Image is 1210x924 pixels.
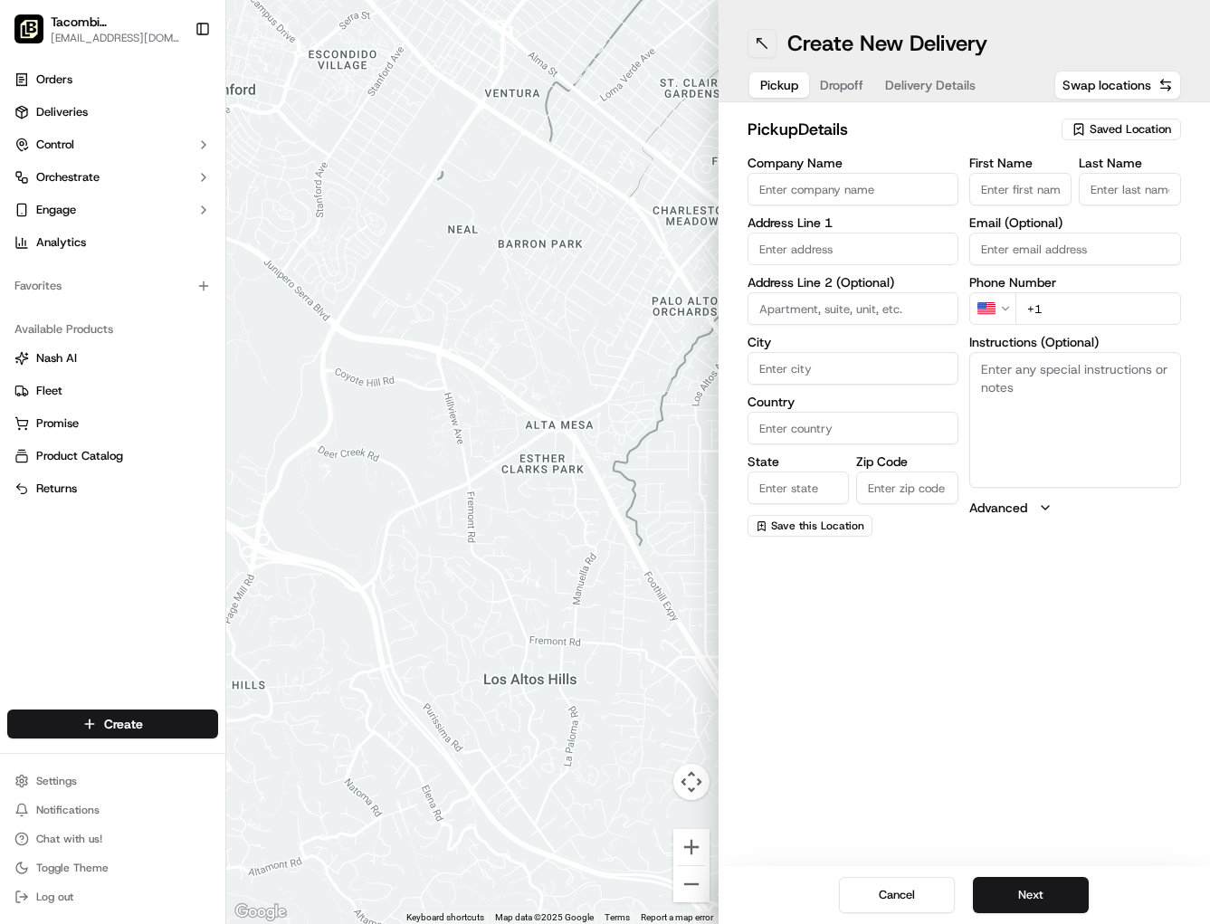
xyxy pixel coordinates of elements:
[14,383,211,399] a: Fleet
[748,216,959,229] label: Address Line 1
[231,900,291,924] a: Open this area in Google Maps (opens a new window)
[36,861,109,875] span: Toggle Theme
[146,255,298,288] a: 💻API Documentation
[36,71,72,88] span: Orders
[18,18,54,54] img: Nash
[1062,117,1181,142] button: Saved Location
[36,104,88,120] span: Deliveries
[51,13,180,31] button: Tacombi [GEOGRAPHIC_DATA]
[36,803,100,817] span: Notifications
[1079,173,1181,205] input: Enter last name
[7,474,218,503] button: Returns
[36,262,138,281] span: Knowledge Base
[7,195,218,224] button: Engage
[7,442,218,471] button: Product Catalog
[1054,71,1181,100] button: Swap locations
[748,117,1052,142] h2: pickup Details
[7,163,218,192] button: Orchestrate
[231,900,291,924] img: Google
[748,395,959,408] label: Country
[973,877,1089,913] button: Next
[7,826,218,852] button: Chat with us!
[308,178,329,200] button: Start new chat
[856,455,958,468] label: Zip Code
[748,173,959,205] input: Enter company name
[18,72,329,101] p: Welcome 👋
[7,344,218,373] button: Nash AI
[62,173,297,191] div: Start new chat
[406,911,484,924] button: Keyboard shortcuts
[969,157,1072,169] label: First Name
[1015,292,1181,325] input: Enter phone number
[7,271,218,300] div: Favorites
[748,157,959,169] label: Company Name
[36,448,123,464] span: Product Catalog
[36,481,77,497] span: Returns
[605,912,630,922] a: Terms (opens in new tab)
[7,130,218,159] button: Control
[7,884,218,910] button: Log out
[969,233,1181,265] input: Enter email address
[36,234,86,251] span: Analytics
[14,481,211,497] a: Returns
[673,764,710,800] button: Map camera controls
[36,202,76,218] span: Engage
[7,409,218,438] button: Promise
[748,336,959,348] label: City
[748,276,959,289] label: Address Line 2 (Optional)
[820,76,863,94] span: Dropoff
[7,376,218,405] button: Fleet
[11,255,146,288] a: 📗Knowledge Base
[36,890,73,904] span: Log out
[748,472,850,504] input: Enter state
[885,76,976,94] span: Delivery Details
[839,877,955,913] button: Cancel
[14,350,211,367] a: Nash AI
[1079,157,1181,169] label: Last Name
[18,264,33,279] div: 📗
[51,31,180,45] button: [EMAIL_ADDRESS][DOMAIN_NAME]
[787,29,987,58] h1: Create New Delivery
[673,829,710,865] button: Zoom in
[969,336,1181,348] label: Instructions (Optional)
[748,515,872,537] button: Save this Location
[153,264,167,279] div: 💻
[36,832,102,846] span: Chat with us!
[969,499,1027,517] label: Advanced
[641,912,713,922] a: Report a map error
[1062,76,1151,94] span: Swap locations
[7,768,218,794] button: Settings
[14,448,211,464] a: Product Catalog
[969,499,1181,517] button: Advanced
[673,866,710,902] button: Zoom out
[36,137,74,153] span: Control
[14,14,43,43] img: Tacombi Empire State Building
[14,415,211,432] a: Promise
[760,76,798,94] span: Pickup
[7,65,218,94] a: Orders
[969,276,1181,289] label: Phone Number
[771,519,864,533] span: Save this Location
[18,173,51,205] img: 1736555255976-a54dd68f-1ca7-489b-9aae-adbdc363a1c4
[36,169,100,186] span: Orchestrate
[36,350,77,367] span: Nash AI
[36,415,79,432] span: Promise
[748,292,959,325] input: Apartment, suite, unit, etc.
[104,715,143,733] span: Create
[7,855,218,881] button: Toggle Theme
[36,774,77,788] span: Settings
[7,7,187,51] button: Tacombi Empire State BuildingTacombi [GEOGRAPHIC_DATA][EMAIL_ADDRESS][DOMAIN_NAME]
[748,233,959,265] input: Enter address
[47,117,326,136] input: Got a question? Start typing here...
[7,98,218,127] a: Deliveries
[62,191,229,205] div: We're available if you need us!
[748,352,959,385] input: Enter city
[7,315,218,344] div: Available Products
[128,306,219,320] a: Powered byPylon
[7,797,218,823] button: Notifications
[969,173,1072,205] input: Enter first name
[1090,121,1171,138] span: Saved Location
[36,383,62,399] span: Fleet
[969,216,1181,229] label: Email (Optional)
